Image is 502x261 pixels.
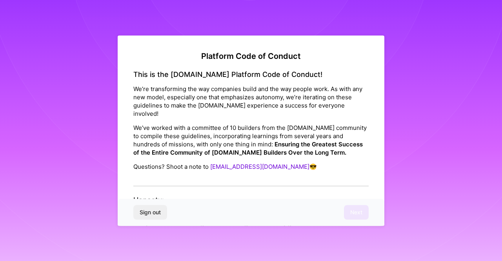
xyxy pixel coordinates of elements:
[133,70,369,78] h4: This is the [DOMAIN_NAME] Platform Code of Conduct!
[133,85,369,118] p: We’re transforming the way companies build and the way people work. As with any new model, especi...
[133,141,363,156] strong: Ensuring the Greatest Success of the Entire Community of [DOMAIN_NAME] Builders Over the Long Term.
[210,163,309,170] a: [EMAIL_ADDRESS][DOMAIN_NAME]
[140,208,161,216] span: Sign out
[133,205,167,219] button: Sign out
[133,124,369,157] p: We’ve worked with a committee of 10 builders from the [DOMAIN_NAME] community to compile these gu...
[133,196,369,204] h4: Honesty:
[133,162,369,171] p: Questions? Shoot a note to 😎
[133,51,369,60] h2: Platform Code of Conduct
